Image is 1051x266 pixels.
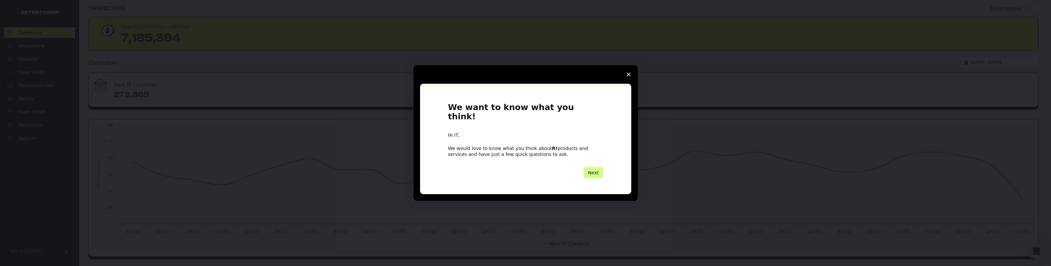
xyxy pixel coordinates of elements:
[448,132,603,139] div: Hi IT,
[448,103,603,126] h1: We want to know what you think!
[448,145,603,157] div: We would love to know what you think about products and services and have just a few quick questi...
[552,146,558,151] b: R!
[619,65,638,84] span: Close survey
[584,167,603,178] button: Next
